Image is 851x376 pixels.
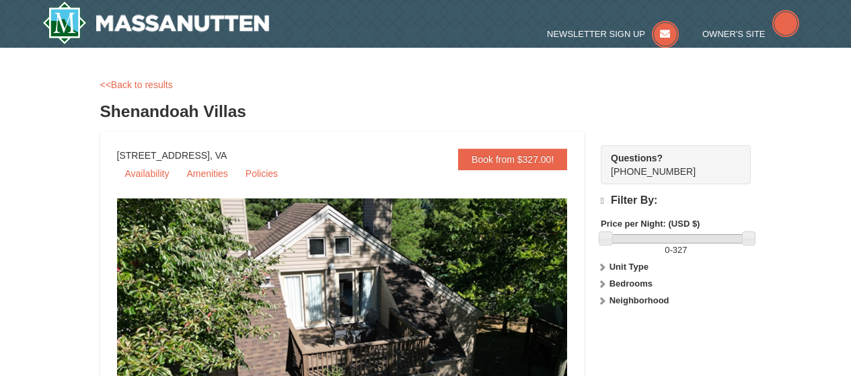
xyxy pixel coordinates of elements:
span: [PHONE_NUMBER] [611,151,727,177]
a: Owner's Site [702,29,799,39]
a: Availability [117,163,178,184]
h4: Filter By: [601,194,751,207]
a: Amenities [178,163,235,184]
a: Massanutten Resort [42,1,270,44]
strong: Unit Type [609,262,649,272]
span: Newsletter Sign Up [547,29,645,39]
a: Book from $327.00! [458,149,567,170]
strong: Bedrooms [609,278,653,289]
span: 0 [665,245,669,255]
img: Massanutten Resort Logo [42,1,270,44]
span: 327 [673,245,688,255]
strong: Price per Night: (USD $) [601,219,700,229]
a: Policies [237,163,286,184]
label: - [601,243,751,257]
span: Owner's Site [702,29,766,39]
strong: Questions? [611,153,663,163]
strong: Neighborhood [609,295,669,305]
h3: Shenandoah Villas [100,98,751,125]
a: <<Back to results [100,79,173,90]
a: Newsletter Sign Up [547,29,679,39]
